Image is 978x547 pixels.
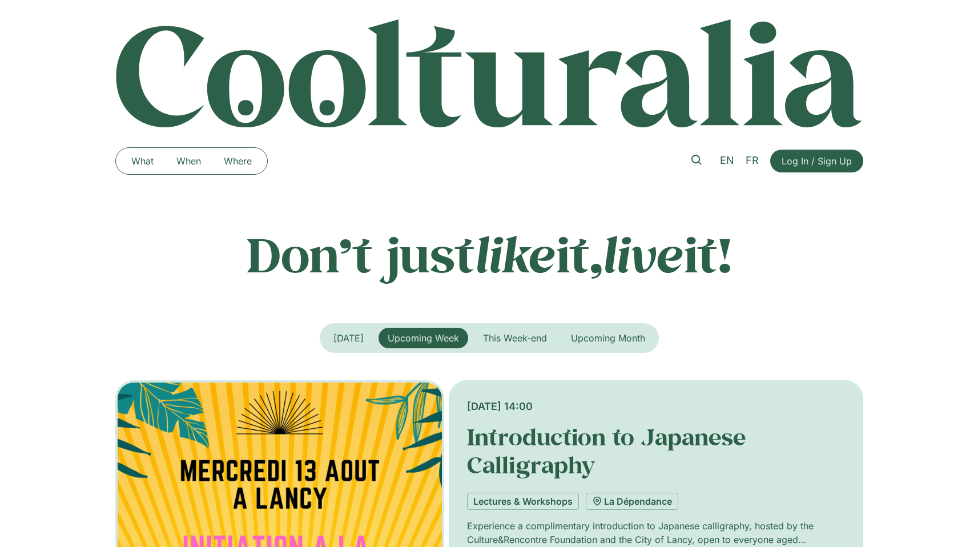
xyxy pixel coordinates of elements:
[475,222,556,285] em: like
[467,493,579,510] a: Lectures & Workshops
[483,332,547,344] span: This Week-end
[388,332,459,344] span: Upcoming Week
[571,332,645,344] span: Upcoming Month
[333,332,364,344] span: [DATE]
[165,152,212,170] a: When
[467,399,844,414] div: [DATE] 14:00
[120,152,263,170] nav: Menu
[714,152,740,169] a: EN
[586,493,678,510] a: La Dépendance
[740,152,764,169] a: FR
[770,150,863,172] a: Log In / Sign Up
[467,519,844,546] p: Experience a complimentary introduction to Japanese calligraphy, hosted by the Culture&Rencontre ...
[603,222,684,285] em: live
[120,152,165,170] a: What
[720,154,734,166] span: EN
[746,154,759,166] span: FR
[782,154,852,168] span: Log In / Sign Up
[212,152,263,170] a: Where
[467,422,746,480] a: Introduction to Japanese Calligraphy
[115,226,863,283] p: Don’t just it, it!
